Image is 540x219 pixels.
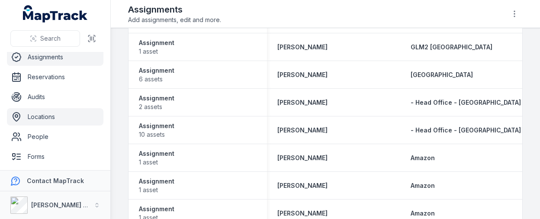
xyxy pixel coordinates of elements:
a: [PERSON_NAME] [277,43,328,52]
span: Search [40,34,61,43]
a: Forms [7,148,103,165]
a: Assignment1 asset [139,149,174,167]
span: 2 assets [139,103,174,111]
a: [PERSON_NAME] [277,71,328,79]
span: 10 assets [139,130,174,139]
strong: Assignment [139,39,174,47]
a: [GEOGRAPHIC_DATA] [411,71,473,79]
a: Audits [7,88,103,106]
span: Amazon [411,182,435,189]
a: Assignment6 assets [139,66,174,84]
a: [PERSON_NAME] [277,154,328,162]
a: Assignment2 assets [139,94,174,111]
span: 1 asset [139,47,174,56]
span: - Head Office - [GEOGRAPHIC_DATA] [411,99,521,106]
span: [GEOGRAPHIC_DATA] [411,71,473,78]
strong: Assignment [139,66,174,75]
a: - Head Office - [GEOGRAPHIC_DATA] [411,98,521,107]
a: Reservations [7,68,103,86]
strong: Assignment [139,205,174,213]
span: 1 asset [139,186,174,194]
a: MapTrack [23,5,88,23]
a: [PERSON_NAME] [277,126,328,135]
strong: Assignment [139,122,174,130]
a: Amazon [411,154,435,162]
a: Amazon [411,181,435,190]
strong: Assignment [139,149,174,158]
strong: Assignment [139,94,174,103]
a: Assignment10 assets [139,122,174,139]
span: Add assignments, edit and more. [128,16,221,24]
a: People [7,128,103,145]
button: Search [10,30,80,47]
a: GLM2 [GEOGRAPHIC_DATA] [411,43,492,52]
h2: Assignments [128,3,221,16]
strong: [PERSON_NAME] Air [31,201,91,209]
a: [PERSON_NAME] [277,181,328,190]
span: 1 asset [139,158,174,167]
strong: Contact MapTrack [27,177,84,184]
a: - Head Office - [GEOGRAPHIC_DATA] [411,126,521,135]
a: Assignments [7,48,103,66]
span: Amazon [411,154,435,161]
a: Locations [7,108,103,126]
a: Reports [7,168,103,185]
a: Assignment1 asset [139,39,174,56]
a: Amazon [411,209,435,218]
strong: Assignment [139,177,174,186]
span: 6 assets [139,75,174,84]
a: [PERSON_NAME] [277,209,328,218]
a: Assignment1 asset [139,177,174,194]
a: [PERSON_NAME] [277,98,328,107]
